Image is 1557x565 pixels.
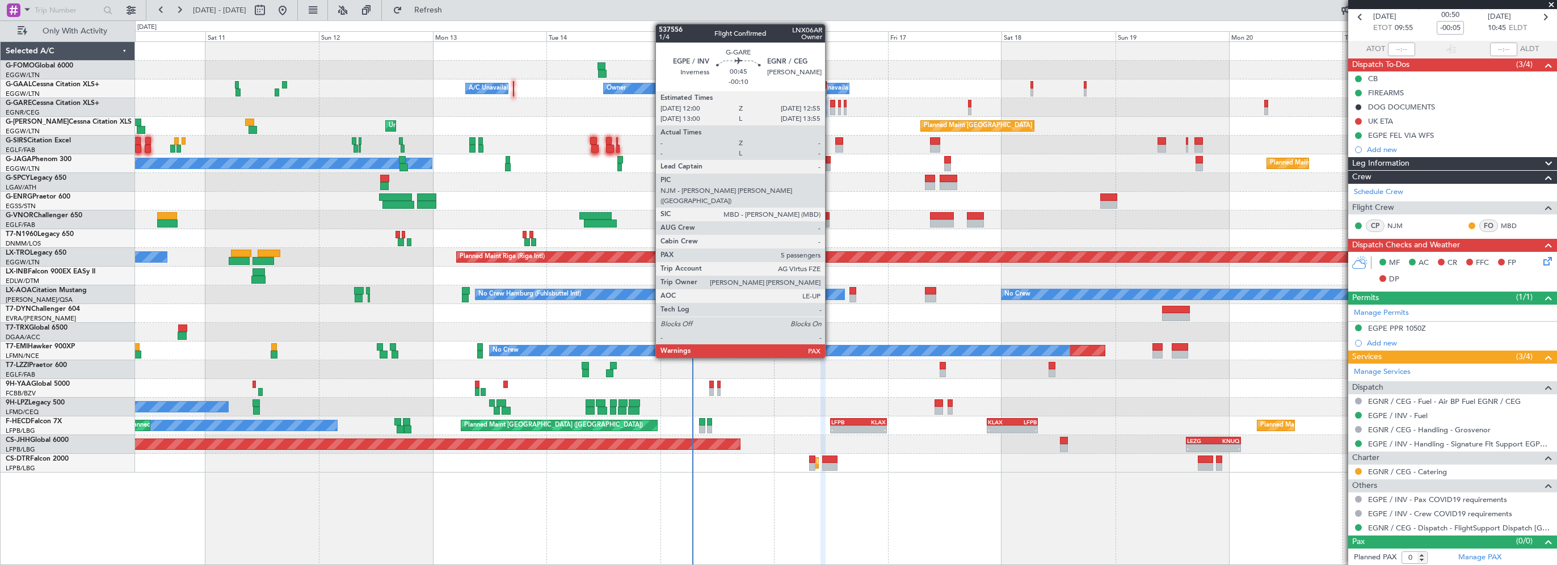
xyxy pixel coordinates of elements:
[6,389,36,398] a: FCBB/BZV
[6,193,70,200] a: G-ENRGPraetor 600
[6,399,65,406] a: 9H-LPZLegacy 500
[660,31,774,41] div: Wed 15
[888,31,1001,41] div: Fri 17
[1368,130,1434,140] div: EGPE FEL VIA WFS
[1366,44,1385,55] span: ATOT
[464,417,643,434] div: Planned Maint [GEOGRAPHIC_DATA] ([GEOGRAPHIC_DATA])
[1001,31,1115,41] div: Sat 18
[6,456,69,462] a: CS-DTRFalcon 2000
[6,333,40,341] a: DGAA/ACC
[6,268,95,275] a: LX-INBFalcon 900EX EASy II
[405,6,452,14] span: Refresh
[1004,286,1030,303] div: No Crew
[1389,274,1399,285] span: DP
[6,62,73,69] a: G-FOMOGlobal 6000
[205,31,319,41] div: Sat 11
[193,5,246,15] span: [DATE] - [DATE]
[1419,258,1429,269] span: AC
[6,418,31,425] span: F-HECD
[6,456,30,462] span: CS-DTR
[1508,258,1516,269] span: FP
[6,183,36,192] a: LGAV/ATH
[6,399,28,406] span: 9H-LPZ
[6,175,66,182] a: G-SPCYLegacy 650
[817,454,875,471] div: Planned Maint Sofia
[6,202,36,210] a: EGSS/STN
[1352,452,1379,465] span: Charter
[1501,221,1526,231] a: MBD
[1116,31,1229,41] div: Sun 19
[6,437,69,444] a: CS-JHHGlobal 6000
[1187,445,1214,452] div: -
[6,268,28,275] span: LX-INB
[6,108,40,117] a: EGNR/CEG
[469,80,516,97] div: A/C Unavailable
[1520,44,1539,55] span: ALDT
[1352,536,1365,549] span: Pax
[6,127,40,136] a: EGGW/LTN
[6,427,35,435] a: LFPB/LBG
[6,212,82,219] a: G-VNORChallenger 650
[1373,11,1396,23] span: [DATE]
[988,426,1012,433] div: -
[774,31,887,41] div: Thu 16
[6,231,37,238] span: T7-N1960
[1516,351,1533,362] span: (3/4)
[546,31,660,41] div: Tue 14
[1012,419,1037,425] div: LFPB
[1516,291,1533,303] span: (1/1)
[433,31,546,41] div: Mon 13
[859,419,886,425] div: KLAX
[6,352,39,360] a: LFMN/NCE
[1187,437,1214,444] div: LEZG
[1373,23,1392,34] span: ETOT
[388,1,456,19] button: Refresh
[6,146,35,154] a: EGLF/FAB
[1354,187,1403,198] a: Schedule Crew
[6,250,66,256] a: LX-TROLegacy 650
[6,381,31,387] span: 9H-YAA
[1352,351,1382,364] span: Services
[1352,58,1409,71] span: Dispatch To-Dos
[1368,439,1551,449] a: EGPE / INV - Handling - Signature Flt Support EGPE / INV
[1352,381,1383,394] span: Dispatch
[6,137,71,144] a: G-SIRSCitation Excel
[319,31,432,41] div: Sun 12
[1012,426,1037,433] div: -
[1368,74,1378,83] div: CB
[1388,43,1415,56] input: --:--
[1488,23,1506,34] span: 10:45
[1354,307,1409,319] a: Manage Permits
[1367,145,1551,154] div: Add new
[1352,292,1379,305] span: Permits
[478,286,581,303] div: No Crew Hamburg (Fuhlsbuttel Intl)
[6,193,32,200] span: G-ENRG
[6,287,32,294] span: LX-AOA
[1352,479,1377,492] span: Others
[1476,258,1489,269] span: FFC
[1368,411,1428,420] a: EGPE / INV - Fuel
[1488,11,1511,23] span: [DATE]
[859,426,886,433] div: -
[6,314,76,323] a: EVRA/[PERSON_NAME]
[1389,258,1400,269] span: MF
[493,342,519,359] div: No Crew
[6,250,30,256] span: LX-TRO
[6,408,39,416] a: LFMD/CEQ
[6,370,35,379] a: EGLF/FAB
[6,156,32,163] span: G-JAGA
[6,362,67,369] a: T7-LZZIPraetor 600
[6,175,30,182] span: G-SPCY
[6,445,35,454] a: LFPB/LBG
[1516,58,1533,70] span: (3/4)
[6,221,35,229] a: EGLF/FAB
[6,287,87,294] a: LX-AOACitation Mustang
[6,231,74,238] a: T7-N1960Legacy 650
[6,464,35,473] a: LFPB/LBG
[1229,31,1343,41] div: Mon 20
[12,22,123,40] button: Only With Activity
[1368,116,1393,126] div: UK ETA
[6,324,29,331] span: T7-TRX
[1447,258,1457,269] span: CR
[607,80,626,97] div: Owner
